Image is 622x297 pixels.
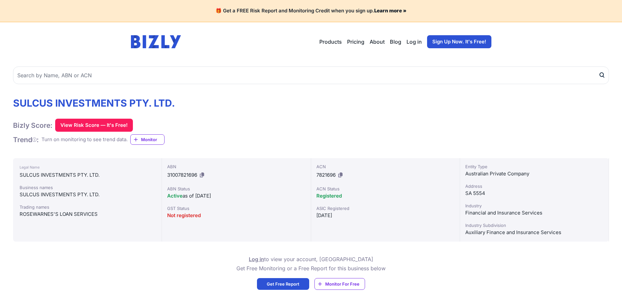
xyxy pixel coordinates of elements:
[370,38,385,46] a: About
[427,35,491,48] a: Sign Up Now. It's Free!
[465,183,603,189] div: Address
[465,229,603,236] div: Auxiliary Finance and Insurance Services
[167,205,305,212] div: GST Status
[167,193,183,199] span: Active
[167,192,305,200] div: as of [DATE]
[249,256,264,262] a: Log in
[20,204,155,210] div: Trading names
[20,191,155,199] div: SULCUS INVESTMENTS PTY. LTD.
[20,210,155,218] div: ROSEWARNES'S LOAN SERVICES
[167,212,201,218] span: Not registered
[347,38,364,46] a: Pricing
[41,136,128,143] div: Turn on monitoring to see trend data.
[316,186,455,192] div: ACN Status
[20,171,155,179] div: SULCUS INVESTMENTS PTY. LTD.
[319,38,342,46] button: Products
[141,136,164,143] span: Monitor
[236,255,386,273] p: to view your account, [GEOGRAPHIC_DATA] Get Free Monitoring or a Free Report for this business below
[316,172,336,178] span: 7821696
[325,281,359,287] span: Monitor For Free
[167,163,305,170] div: ABN
[316,205,455,212] div: ASIC Registered
[374,7,407,14] a: Learn more »
[13,97,175,109] h1: SULCUS INVESTMENTS PTY. LTD.
[267,281,299,287] span: Get Free Report
[8,8,614,14] h4: 🎁 Get a FREE Risk Report and Monitoring Credit when you sign up.
[55,119,133,132] button: View Risk Score — It's Free!
[465,222,603,229] div: Industry Subdivision
[465,202,603,209] div: Industry
[465,209,603,217] div: Financial and Insurance Services
[130,134,165,145] a: Monitor
[316,193,342,199] span: Registered
[465,170,603,178] div: Australian Private Company
[407,38,422,46] a: Log in
[314,278,365,290] a: Monitor For Free
[465,163,603,170] div: Entity Type
[316,163,455,170] div: ACN
[257,278,309,290] a: Get Free Report
[316,212,455,219] div: [DATE]
[465,189,603,197] div: SA 5554
[390,38,401,46] a: Blog
[20,163,155,171] div: Legal Name
[167,172,197,178] span: 31007821696
[13,121,53,130] h1: Bizly Score:
[13,67,609,84] input: Search by Name, ABN or ACN
[167,186,305,192] div: ABN Status
[13,135,39,144] h1: Trend :
[20,184,155,191] div: Business names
